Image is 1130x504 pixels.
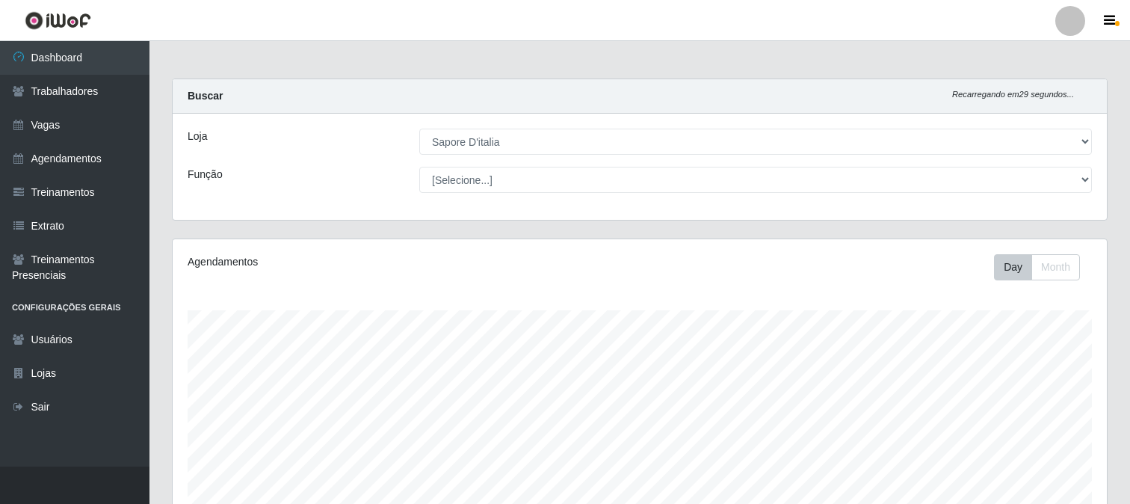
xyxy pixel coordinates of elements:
[994,254,1080,280] div: First group
[994,254,1092,280] div: Toolbar with button groups
[188,129,207,144] label: Loja
[952,90,1074,99] i: Recarregando em 29 segundos...
[188,167,223,182] label: Função
[25,11,91,30] img: CoreUI Logo
[1031,254,1080,280] button: Month
[994,254,1032,280] button: Day
[188,90,223,102] strong: Buscar
[188,254,552,270] div: Agendamentos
